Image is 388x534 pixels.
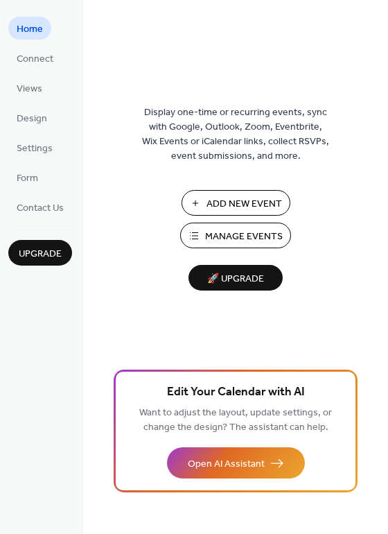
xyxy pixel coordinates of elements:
[205,230,283,244] span: Manage Events
[8,166,46,189] a: Form
[206,197,282,212] span: Add New Event
[17,52,53,67] span: Connect
[17,82,42,96] span: Views
[197,270,274,288] span: 🚀 Upgrade
[17,171,38,186] span: Form
[188,265,283,291] button: 🚀 Upgrade
[180,223,291,248] button: Manage Events
[17,112,47,126] span: Design
[8,136,61,159] a: Settings
[17,141,53,156] span: Settings
[188,457,265,472] span: Open AI Assistant
[182,190,290,216] button: Add New Event
[167,383,305,402] span: Edit Your Calendar with AI
[167,447,305,479] button: Open AI Assistant
[17,22,43,37] span: Home
[8,17,51,40] a: Home
[17,201,64,216] span: Contact Us
[142,105,329,164] span: Display one-time or recurring events, sync with Google, Outlook, Zoom, Eventbrite, Wix Events or ...
[8,76,51,99] a: Views
[19,247,62,261] span: Upgrade
[8,196,72,218] a: Contact Us
[8,106,55,129] a: Design
[8,46,62,69] a: Connect
[8,240,72,266] button: Upgrade
[139,404,332,437] span: Want to adjust the layout, update settings, or change the design? The assistant can help.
